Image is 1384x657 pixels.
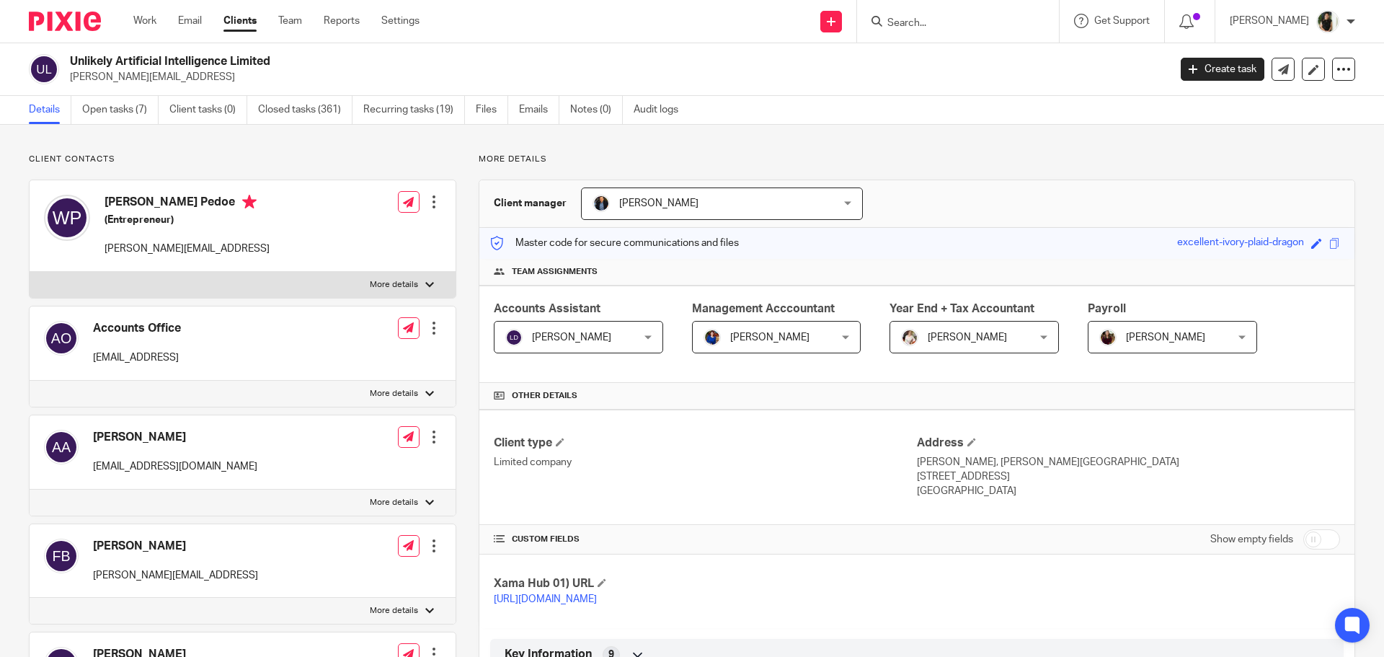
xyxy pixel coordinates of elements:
input: Search [886,17,1016,30]
h4: [PERSON_NAME] [93,539,258,554]
img: svg%3E [505,329,523,346]
span: Payroll [1088,303,1126,314]
h4: Xama Hub 01) URL [494,576,917,591]
a: Team [278,14,302,28]
i: Primary [242,195,257,209]
h2: Unlikely Artificial Intelligence Limited [70,54,941,69]
h4: [PERSON_NAME] Pedoe [105,195,270,213]
p: [PERSON_NAME][EMAIL_ADDRESS] [70,70,1159,84]
a: [URL][DOMAIN_NAME] [494,594,597,604]
p: [PERSON_NAME][EMAIL_ADDRESS] [105,242,270,256]
p: [PERSON_NAME], [PERSON_NAME][GEOGRAPHIC_DATA] [917,455,1340,469]
a: Open tasks (7) [82,96,159,124]
img: svg%3E [44,195,90,241]
span: Year End + Tax Accountant [890,303,1034,314]
img: MaxAcc_Sep21_ElliDeanPhoto_030.jpg [1099,329,1117,346]
span: Accounts Assistant [494,303,600,314]
p: More details [370,497,418,508]
p: [EMAIL_ADDRESS][DOMAIN_NAME] [93,459,257,474]
h3: Client manager [494,196,567,211]
img: Nicole.jpeg [704,329,721,346]
span: Other details [512,390,577,402]
a: Emails [519,96,559,124]
h4: CUSTOM FIELDS [494,534,917,545]
p: More details [370,388,418,400]
span: Get Support [1094,16,1150,26]
h4: Client type [494,436,917,451]
p: More details [370,605,418,617]
a: Work [133,14,156,28]
img: Janice%20Tang.jpeg [1316,10,1339,33]
div: excellent-ivory-plaid-dragon [1177,235,1304,252]
span: [PERSON_NAME] [532,332,611,343]
img: svg%3E [44,430,79,464]
span: [PERSON_NAME] [928,332,1007,343]
a: Reports [324,14,360,28]
a: Client tasks (0) [169,96,247,124]
a: Closed tasks (361) [258,96,352,124]
a: Files [476,96,508,124]
p: [GEOGRAPHIC_DATA] [917,484,1340,498]
img: svg%3E [44,321,79,356]
p: More details [370,279,418,291]
img: Pixie [29,12,101,31]
p: [EMAIL_ADDRESS] [93,350,181,365]
p: More details [479,154,1355,165]
p: Client contacts [29,154,456,165]
a: Recurring tasks (19) [363,96,465,124]
a: Notes (0) [570,96,623,124]
p: [PERSON_NAME][EMAIL_ADDRESS] [93,568,258,583]
span: [PERSON_NAME] [619,198,698,208]
span: [PERSON_NAME] [1126,332,1205,343]
p: [PERSON_NAME] [1230,14,1309,28]
a: Clients [223,14,257,28]
p: Limited company [494,455,917,469]
a: Create task [1181,58,1264,81]
a: Settings [381,14,420,28]
h5: (Entrepreneur) [105,213,270,227]
h4: Accounts Office [93,321,181,336]
h4: [PERSON_NAME] [93,430,257,445]
span: [PERSON_NAME] [730,332,809,343]
a: Email [178,14,202,28]
label: Show empty fields [1210,532,1293,547]
img: Kayleigh%20Henson.jpeg [901,329,918,346]
p: [STREET_ADDRESS] [917,469,1340,484]
img: martin-hickman.jpg [593,195,610,212]
a: Audit logs [634,96,689,124]
p: Master code for secure communications and files [490,236,739,250]
img: svg%3E [29,54,59,84]
span: Management Acccountant [692,303,835,314]
a: Details [29,96,71,124]
h4: Address [917,436,1340,451]
img: svg%3E [44,539,79,573]
span: Team assignments [512,266,598,278]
